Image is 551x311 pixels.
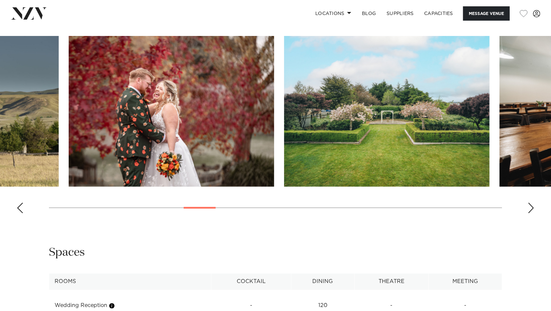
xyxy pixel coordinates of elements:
a: Capacities [419,6,459,21]
a: SUPPLIERS [381,6,419,21]
th: Dining [291,274,355,290]
th: Rooms [49,274,211,290]
a: BLOG [357,6,381,21]
button: Message Venue [463,6,510,21]
h2: Spaces [49,245,85,260]
swiper-slide: 11 / 30 [284,36,489,187]
th: Meeting [428,274,502,290]
th: Theatre [355,274,428,290]
img: nzv-logo.png [11,7,47,19]
swiper-slide: 10 / 30 [69,36,274,187]
a: Locations [310,6,357,21]
th: Cocktail [211,274,291,290]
